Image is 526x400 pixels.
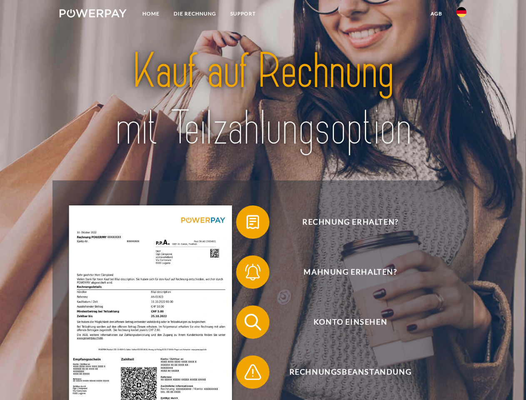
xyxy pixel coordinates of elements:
button: Mahnung erhalten? [236,255,453,289]
span: Mahnung erhalten? [248,255,452,289]
a: agb [424,6,449,21]
button: Rechnungsbeanstandung [236,355,453,389]
img: logo-powerpay-white.svg [60,9,127,17]
a: DIE RECHNUNG [167,6,223,21]
a: SUPPORT [223,6,263,21]
img: qb_bill.svg [242,212,263,232]
button: Rechnung erhalten? [236,205,453,239]
img: qb_search.svg [242,312,263,332]
img: qb_warning.svg [242,362,263,382]
span: Rechnung erhalten? [248,205,452,239]
a: Home [135,6,167,21]
span: Rechnungsbeanstandung [248,355,452,389]
img: de [456,7,466,17]
button: Konto einsehen [236,305,453,339]
img: title-powerpay_de.svg [80,40,446,160]
span: Konto einsehen [248,305,452,339]
img: qb_bell.svg [242,262,263,282]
